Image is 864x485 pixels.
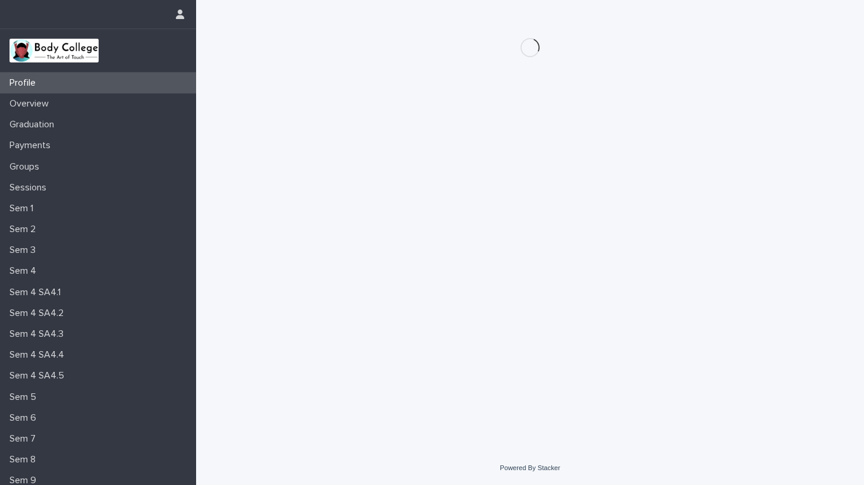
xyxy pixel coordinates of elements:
[5,287,70,298] p: Sem 4 SA4.1
[5,265,46,277] p: Sem 4
[5,433,45,445] p: Sem 7
[5,224,45,235] p: Sem 2
[5,349,74,361] p: Sem 4 SA4.4
[5,454,45,465] p: Sem 8
[10,39,99,62] img: xvtzy2PTuGgGH0xbwGb2
[5,308,73,319] p: Sem 4 SA4.2
[5,77,45,89] p: Profile
[5,98,58,109] p: Overview
[5,119,64,130] p: Graduation
[5,245,45,256] p: Sem 3
[5,392,46,403] p: Sem 5
[5,412,46,424] p: Sem 6
[5,328,73,340] p: Sem 4 SA4.3
[500,464,560,471] a: Powered By Stacker
[5,140,60,151] p: Payments
[5,161,49,173] p: Groups
[5,182,56,193] p: Sessions
[5,370,74,381] p: Sem 4 SA4.5
[5,203,43,214] p: Sem 1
